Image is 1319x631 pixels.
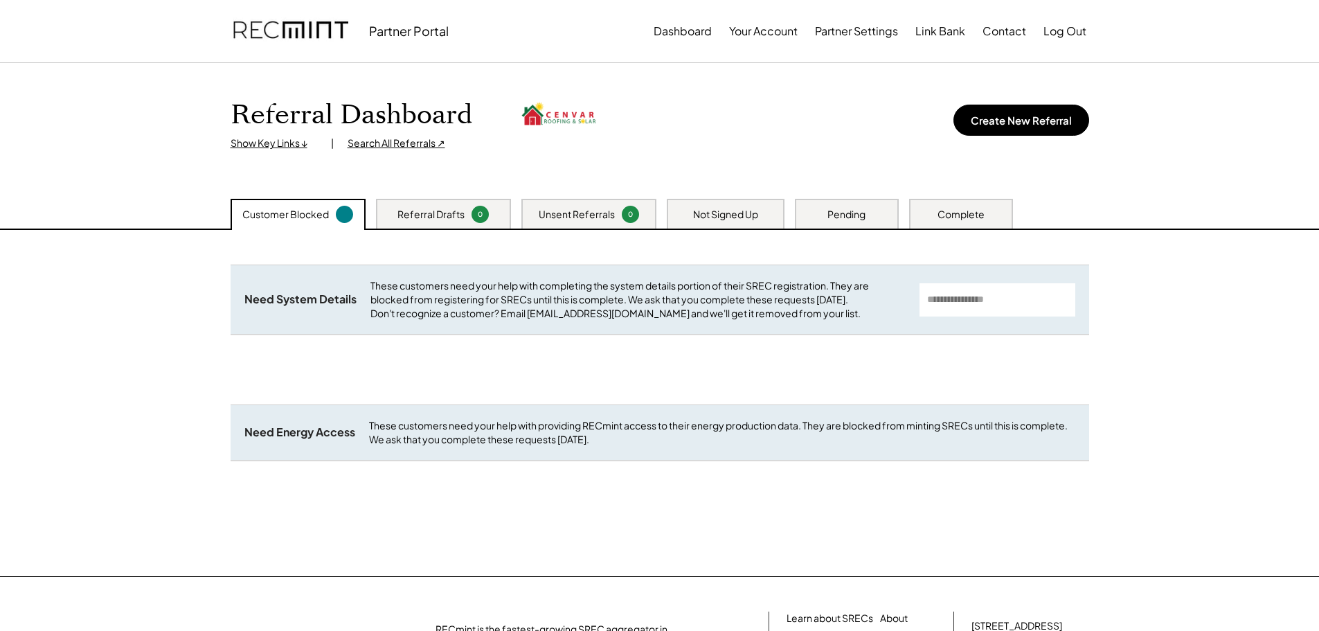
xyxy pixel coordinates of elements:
[693,208,758,222] div: Not Signed Up
[233,8,348,55] img: recmint-logotype%403x.png
[937,208,985,222] div: Complete
[787,612,873,625] a: Learn about SRECs
[521,98,597,133] img: cenvar%20solar.png
[827,208,865,222] div: Pending
[539,208,615,222] div: Unsent Referrals
[244,292,357,307] div: Need System Details
[231,136,317,150] div: Show Key Links ↓
[880,612,908,625] a: About
[982,17,1026,45] button: Contact
[348,136,445,150] div: Search All Referrals ↗
[231,99,472,132] h1: Referral Dashboard
[654,17,712,45] button: Dashboard
[474,209,487,220] div: 0
[729,17,798,45] button: Your Account
[370,279,906,320] div: These customers need your help with completing the system details portion of their SREC registrat...
[369,23,449,39] div: Partner Portal
[331,136,334,150] div: |
[242,208,329,222] div: Customer Blocked
[953,105,1089,136] button: Create New Referral
[1043,17,1086,45] button: Log Out
[624,209,637,220] div: 0
[915,17,965,45] button: Link Bank
[244,425,355,440] div: Need Energy Access
[815,17,898,45] button: Partner Settings
[369,419,1075,446] div: These customers need your help with providing RECmint access to their energy production data. The...
[397,208,465,222] div: Referral Drafts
